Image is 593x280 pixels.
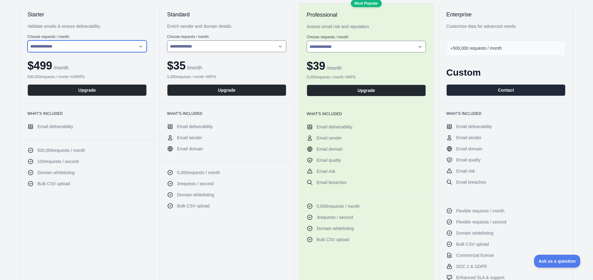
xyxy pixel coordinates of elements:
span: Email deliverability [317,124,352,130]
h3: What's included [167,111,286,116]
iframe: Toggle Customer Support [534,255,581,268]
h3: What's included [446,111,566,116]
span: Email deliverability [456,123,492,130]
h3: What's included [307,111,426,116]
